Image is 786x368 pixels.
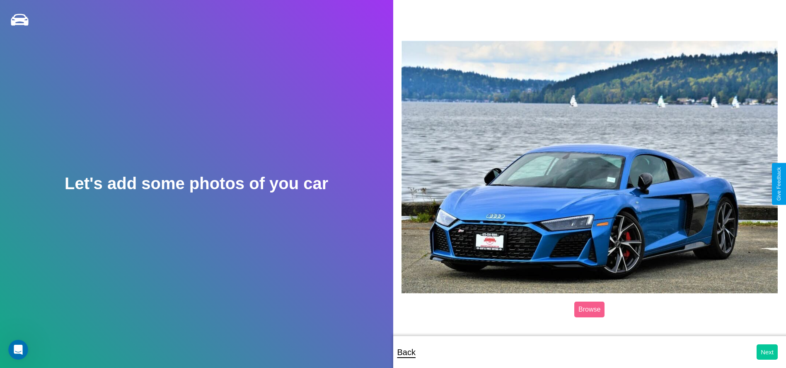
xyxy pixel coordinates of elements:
h2: Let's add some photos of you car [65,174,328,193]
div: Give Feedback [776,167,782,201]
button: Next [757,344,778,360]
img: posted [401,41,778,293]
label: Browse [574,302,605,317]
iframe: Intercom live chat [8,340,28,360]
p: Back [397,345,416,360]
